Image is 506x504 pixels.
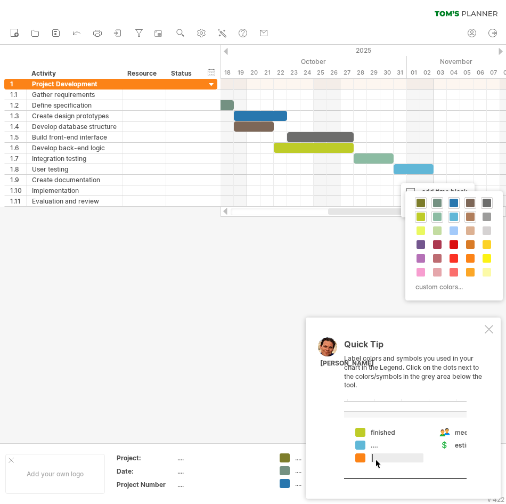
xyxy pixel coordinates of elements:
div: User testing [32,164,117,174]
div: Gather requirements [32,90,117,100]
div: Integration testing [32,153,117,164]
div: 1.1 [10,90,26,100]
div: Add your own logo [5,454,105,494]
div: 1.6 [10,143,26,153]
div: Develop database structure [32,121,117,132]
div: .... [177,453,267,462]
div: Saturday, 25 October 2025 [314,67,327,78]
div: Project Number [117,480,175,489]
div: v 422 [487,495,504,503]
div: Wednesday, 5 November 2025 [460,67,474,78]
div: Define specification [32,100,117,110]
div: Label colors and symbols you used in your chart in the Legend. Click on the dots next to the colo... [344,340,483,479]
div: Wednesday, 22 October 2025 [274,67,287,78]
div: Friday, 31 October 2025 [394,67,407,78]
div: Evaluation and review [32,196,117,206]
div: Project Development [32,79,117,89]
div: [PERSON_NAME] [320,359,374,368]
div: Resource [127,68,160,79]
div: Thursday, 30 October 2025 [380,67,394,78]
div: Wednesday, 29 October 2025 [367,67,380,78]
div: Monday, 27 October 2025 [340,67,354,78]
div: 1.9 [10,175,26,185]
div: Activity [31,68,116,79]
div: .... [295,453,353,462]
div: .... [295,466,353,475]
div: add time block [401,183,475,200]
div: Implementation [32,185,117,196]
div: 1 [10,79,26,89]
div: Sunday, 19 October 2025 [234,67,247,78]
div: .... [177,467,267,476]
div: Sunday, 2 November 2025 [420,67,434,78]
div: 1.11 [10,196,26,206]
div: Date: [117,467,175,476]
div: 1.3 [10,111,26,121]
div: Develop back-end logic [32,143,117,153]
div: Create design prototypes [32,111,117,121]
div: 1.7 [10,153,26,164]
div: Project: [117,453,175,462]
div: Thursday, 6 November 2025 [474,67,487,78]
div: Saturday, 18 October 2025 [221,67,234,78]
div: Monday, 3 November 2025 [434,67,447,78]
div: Tuesday, 28 October 2025 [354,67,367,78]
div: 1.5 [10,132,26,142]
div: Tuesday, 4 November 2025 [447,67,460,78]
div: Tuesday, 21 October 2025 [260,67,274,78]
div: Monday, 20 October 2025 [247,67,260,78]
div: 1.10 [10,185,26,196]
div: add icon [401,200,475,217]
div: Create documentation [32,175,117,185]
div: Friday, 24 October 2025 [300,67,314,78]
div: .... [295,479,353,488]
div: custom colors... [411,280,494,294]
div: 1.4 [10,121,26,132]
div: 1.8 [10,164,26,174]
div: 1.2 [10,100,26,110]
div: Thursday, 23 October 2025 [287,67,300,78]
div: Build front-end interface [32,132,117,142]
div: Status [171,68,194,79]
div: .... [177,480,267,489]
div: Sunday, 26 October 2025 [327,67,340,78]
div: Saturday, 1 November 2025 [407,67,420,78]
div: Quick Tip [344,340,483,354]
div: Friday, 7 November 2025 [487,67,500,78]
